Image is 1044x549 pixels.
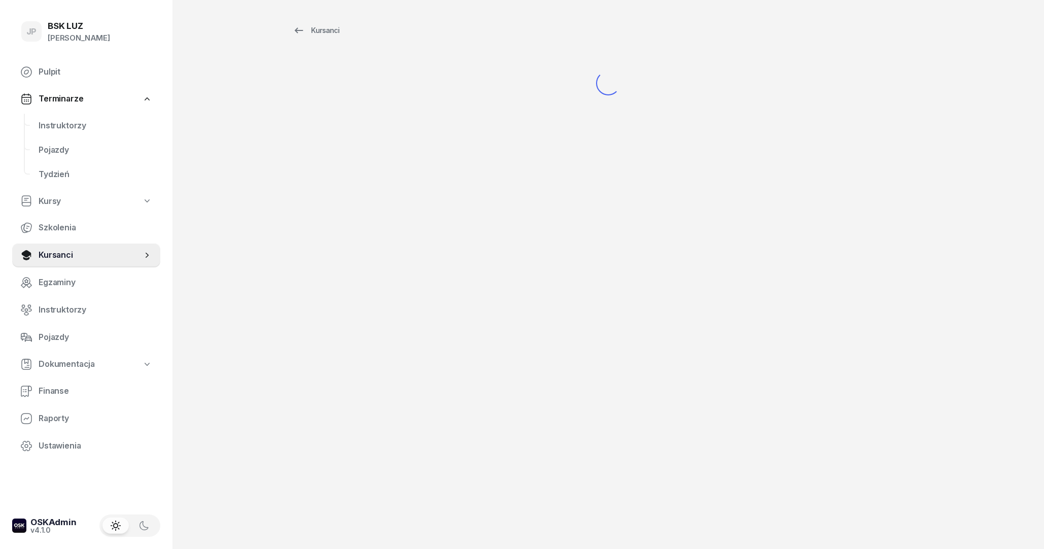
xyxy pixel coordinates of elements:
span: Tydzień [39,168,152,181]
a: Pulpit [12,60,160,84]
a: Pojazdy [30,138,160,162]
a: Szkolenia [12,216,160,240]
span: Instruktorzy [39,303,152,317]
span: Egzaminy [39,276,152,289]
div: [PERSON_NAME] [48,31,110,45]
span: Terminarze [39,92,83,106]
span: Finanse [39,385,152,398]
a: Finanse [12,379,160,403]
span: Kursy [39,195,61,208]
div: v4.1.0 [30,527,77,534]
a: Terminarze [12,87,160,111]
a: Instruktorzy [30,114,160,138]
span: Pulpit [39,65,152,79]
span: Instruktorzy [39,119,152,132]
a: Pojazdy [12,325,160,350]
span: Szkolenia [39,221,152,234]
a: Instruktorzy [12,298,160,322]
div: Kursanci [293,24,339,37]
div: OSKAdmin [30,518,77,527]
a: Egzaminy [12,270,160,295]
span: Pojazdy [39,331,152,344]
a: Dokumentacja [12,353,160,376]
a: Ustawienia [12,434,160,458]
span: Kursanci [39,249,142,262]
a: Raporty [12,406,160,431]
div: BSK LUZ [48,22,110,30]
span: Ustawienia [39,439,152,453]
span: Raporty [39,412,152,425]
a: Kursanci [12,243,160,267]
a: Kursanci [284,20,349,41]
a: Tydzień [30,162,160,187]
span: JP [26,27,37,36]
img: logo-xs-dark@2x.png [12,519,26,533]
span: Dokumentacja [39,358,95,371]
span: Pojazdy [39,144,152,157]
a: Kursy [12,190,160,213]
